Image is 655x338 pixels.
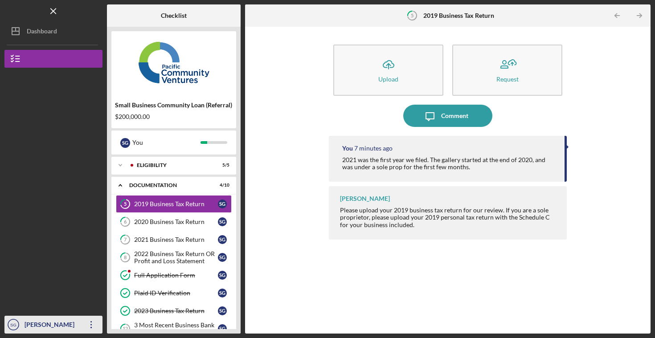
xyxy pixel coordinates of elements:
[120,138,130,148] div: S G
[134,200,218,208] div: 2019 Business Tax Return
[116,266,232,284] a: Full Application FormSG
[4,22,102,40] button: Dashboard
[403,105,492,127] button: Comment
[116,284,232,302] a: Plaid ID VerificationSG
[496,76,519,82] div: Request
[218,324,227,333] div: S G
[161,12,187,19] b: Checklist
[116,231,232,248] a: 72021 Business Tax ReturnSG
[134,307,218,314] div: 2023 Business Tax Return
[218,235,227,244] div: S G
[354,145,393,152] time: 2025-10-15 00:49
[132,135,201,150] div: You
[134,218,218,225] div: 2020 Business Tax Return
[218,217,227,226] div: S G
[342,156,556,171] div: 2021 was the first year we filed. The gallery started at the end of 2020, and was under a sole pr...
[340,207,558,228] div: Please upload your 2019 business tax return for our review. If you are a sole proprietor, please ...
[134,250,218,265] div: 2022 Business Tax Return OR Profit and Loss Statement
[134,289,218,297] div: Plaid ID Verification
[423,12,494,19] b: 2019 Business Tax Return
[111,36,236,89] img: Product logo
[452,45,562,96] button: Request
[342,145,353,152] div: You
[10,322,16,327] text: SG
[116,248,232,266] a: 82022 Business Tax Return OR Profit and Loss StatementSG
[218,289,227,297] div: S G
[27,22,57,42] div: Dashboard
[333,45,443,96] button: Upload
[123,326,128,332] tspan: 12
[116,195,232,213] a: 52019 Business Tax ReturnSG
[129,183,207,188] div: Documentation
[115,113,233,120] div: $200,000.00
[441,105,468,127] div: Comment
[116,320,232,338] a: 123 Most Recent Business Bank StatementsSG
[4,316,102,334] button: SG[PERSON_NAME]
[134,322,218,336] div: 3 Most Recent Business Bank Statements
[213,183,229,188] div: 4 / 10
[213,163,229,168] div: 5 / 5
[116,213,232,231] a: 62020 Business Tax ReturnSG
[411,12,413,18] tspan: 5
[22,316,80,336] div: [PERSON_NAME]
[218,200,227,208] div: S G
[218,271,227,280] div: S G
[124,201,127,207] tspan: 5
[124,237,127,243] tspan: 7
[124,219,127,225] tspan: 6
[116,302,232,320] a: 2023 Business Tax ReturnSG
[218,306,227,315] div: S G
[340,195,390,202] div: [PERSON_NAME]
[134,236,218,243] div: 2021 Business Tax Return
[137,163,207,168] div: Eligibility
[115,102,233,109] div: Small Business Community Loan (Referral)
[378,76,398,82] div: Upload
[134,272,218,279] div: Full Application Form
[124,255,127,261] tspan: 8
[218,253,227,262] div: S G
